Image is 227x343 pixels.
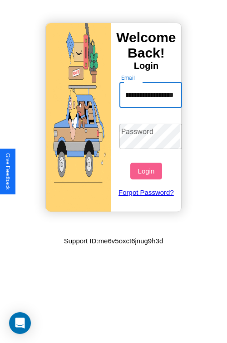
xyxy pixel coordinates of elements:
[121,74,135,82] label: Email
[5,153,11,190] div: Give Feedback
[111,30,181,61] h3: Welcome Back!
[130,163,162,179] button: Login
[115,179,178,205] a: Forgot Password?
[64,235,163,247] p: Support ID: me6v5oxct6jnug9h3d
[46,23,111,212] img: gif
[111,61,181,71] h4: Login
[9,312,31,334] div: Open Intercom Messenger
